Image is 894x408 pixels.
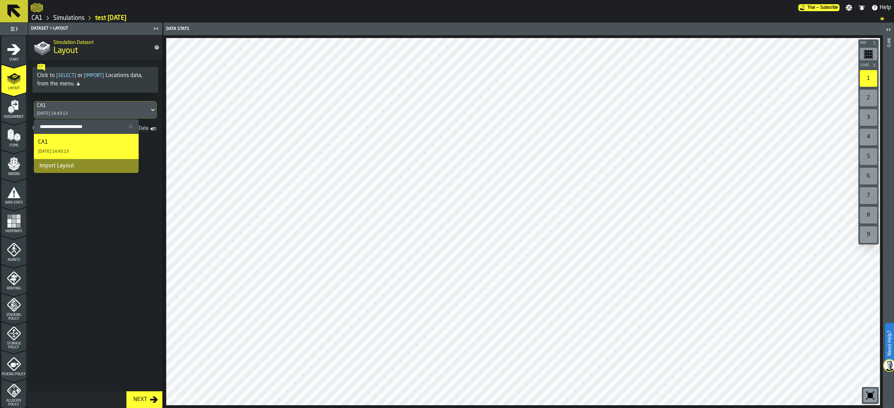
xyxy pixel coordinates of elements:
div: button-toolbar-undefined [858,46,879,62]
span: Items [1,144,26,148]
li: menu Agents [1,236,26,264]
button: button-Next [126,391,162,408]
div: title-Layout [28,35,162,60]
div: 7 [860,187,877,204]
div: button-toolbar-undefined [858,147,879,166]
li: menu Allocate Policy [1,379,26,407]
div: button-toolbar-undefined [858,108,879,127]
a: logo-header [31,1,43,14]
header: Dataset > Layout [28,23,162,35]
div: button-toolbar-undefined [858,127,879,147]
div: 6 [860,168,877,184]
span: Layout [1,86,26,90]
span: Subscribe [820,5,838,10]
span: Allocate Policy [1,399,26,407]
span: Orders [1,172,26,176]
label: button-toggle-Notifications [856,4,868,11]
li: dropdown-item [34,134,139,159]
a: logo-header [168,390,207,404]
div: 2 [860,90,877,106]
li: menu Data Stats [1,179,26,207]
a: link-to-/wh/i/76e2a128-1b54-4d66-80d4-05ae4c277723 [31,14,43,22]
div: button-toolbar-undefined [862,387,879,404]
span: Routing [1,287,26,290]
div: button-toolbar-undefined [858,225,879,244]
div: Click to or Locations data, from the menu. [37,71,154,88]
span: Layout [53,45,78,56]
a: link-to-/wh/i/76e2a128-1b54-4d66-80d4-05ae4c277723/simulations/494e765b-2a9e-4ca9-8089-9f668c9d5310 [95,14,126,22]
svg: Reset zoom and position [865,390,876,401]
label: Need Help? [886,324,893,363]
div: Menu Subscription [798,4,840,11]
a: link-to-/wh/i/76e2a128-1b54-4d66-80d4-05ae4c277723 [53,14,85,22]
ul: dropdown-menu [34,119,139,173]
li: menu Stacking Policy [1,293,26,321]
span: ] [102,73,104,78]
div: Import Layout [34,159,139,173]
li: menu Routing [1,265,26,293]
span: Start [1,58,26,62]
a: link-to-/wh/i/76e2a128-1b54-4d66-80d4-05ae4c277723/pricing/ [798,4,840,11]
div: 4 [860,129,877,145]
header: Data Stats [163,23,883,35]
li: menu Picking Policy [1,350,26,378]
div: button-toolbar-undefined [858,88,879,108]
span: Data Stats [1,201,26,205]
button: button- [858,39,879,46]
div: Dataset > Layout [30,26,151,31]
span: ] [74,73,76,78]
span: Stacking Policy [1,313,26,321]
span: Heatmaps [1,229,26,233]
div: 9 [860,226,877,243]
span: [ [56,73,58,78]
div: button-toolbar-undefined [858,166,879,186]
li: menu Assignment [1,93,26,121]
li: menu Orders [1,150,26,178]
div: 8 [860,207,877,224]
div: button-toolbar-undefined [858,205,879,225]
li: menu Start [1,36,26,64]
span: [ [84,73,86,78]
div: [DATE] 14:43:13 [37,111,68,116]
div: button-toolbar-undefined [858,186,879,205]
label: button-toggle-Toggle Full Menu [1,24,26,34]
div: 5 [860,148,877,165]
li: menu Heatmaps [1,207,26,235]
span: Select [55,73,78,78]
div: CA1 [38,138,48,146]
label: button-toggle-Help [869,3,894,12]
span: Level [859,63,871,67]
label: button-toggle-Open [884,24,893,37]
label: button-toggle-Settings [843,4,855,11]
div: Data Stats [165,27,524,31]
button: button- [858,62,879,69]
li: menu Storage Policy [1,322,26,350]
span: Assignment [1,115,26,119]
div: Next [131,395,150,404]
li: menu Items [1,122,26,150]
span: Bay [859,41,871,45]
div: 3 [860,109,877,126]
label: button-toggle-Close me [151,24,161,33]
span: Help [880,3,891,12]
div: button-toolbar-undefined [858,69,879,88]
a: link-to-/wh/i/76e2a128-1b54-4d66-80d4-05ae4c277723/import/layout/ [30,124,63,134]
nav: Breadcrumb [31,14,891,22]
div: Info [886,37,891,406]
span: Storage Policy [1,342,26,349]
div: DropdownMenuValue-07a80497-476f-472a-80e5-a95670dc29ed[DATE] 14:43:13 [34,101,157,119]
div: [DATE] 14:43:13 [38,149,69,154]
span: Picking Policy [1,372,26,376]
li: menu Layout [1,65,26,92]
h2: Sub Title [53,38,148,45]
div: DropdownMenuValue-07a80497-476f-472a-80e5-a95670dc29ed [37,103,147,108]
span: Trial [807,5,815,10]
span: Import [82,73,105,78]
header: Info [883,23,894,408]
div: 1 [860,70,877,87]
span: — [816,5,819,10]
span: Agents [1,258,26,262]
